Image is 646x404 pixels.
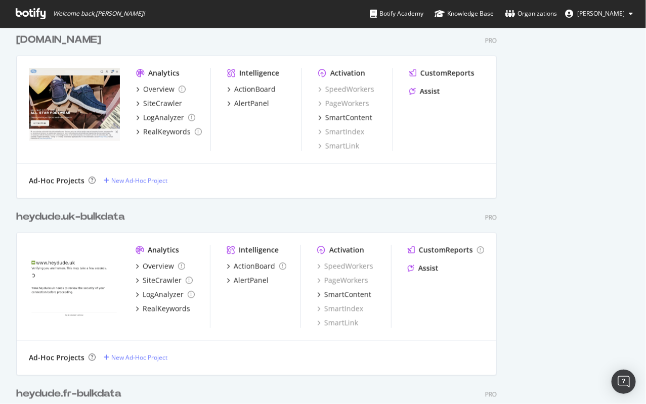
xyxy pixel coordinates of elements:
a: SmartLink [317,318,358,328]
a: AlertPanel [227,276,269,286]
div: [DOMAIN_NAME] [16,33,101,48]
a: SiteCrawler [136,99,182,109]
a: PageWorkers [318,99,369,109]
a: Overview [136,261,185,272]
div: RealKeywords [143,127,191,137]
div: LogAnalyzer [143,290,184,300]
div: Assist [420,86,440,97]
div: SmartContent [325,113,372,123]
a: SmartLink [318,141,359,151]
img: heydude.com [29,68,120,141]
div: Pro [485,390,497,399]
a: RealKeywords [136,127,202,137]
a: SmartIndex [318,127,364,137]
div: Activation [330,68,365,78]
div: Ad-Hoc Projects [29,176,84,186]
a: AlertPanel [227,99,269,109]
a: heydude.uk-bulkdata [16,210,129,225]
span: Welcome back, [PERSON_NAME] ! [53,10,145,18]
img: heydude.uk-bulkdata.com [29,245,119,318]
div: Knowledge Base [435,9,494,19]
a: ActionBoard [227,261,286,272]
div: heydude.fr-bulkdata [16,387,121,401]
a: SmartContent [317,290,371,300]
a: SiteCrawler [136,276,193,286]
a: Overview [136,84,186,95]
a: LogAnalyzer [136,290,195,300]
a: New Ad-Hoc Project [104,353,167,362]
div: heydude.uk-bulkdata [16,210,125,225]
a: heydude.fr-bulkdata [16,387,125,401]
span: Emily LeMasters [577,9,625,18]
a: SpeedWorkers [317,261,373,272]
div: Open Intercom Messenger [612,370,636,394]
div: Overview [143,261,174,272]
div: Intelligence [239,245,279,255]
div: Botify Academy [370,9,423,19]
a: Assist [408,263,439,274]
a: Assist [409,86,440,97]
a: New Ad-Hoc Project [104,176,167,185]
div: Assist [418,263,439,274]
div: Overview [143,84,175,95]
div: SmartContent [324,290,371,300]
div: CustomReports [419,245,473,255]
div: AlertPanel [234,276,269,286]
div: LogAnalyzer [143,113,184,123]
div: ActionBoard [234,84,276,95]
div: Analytics [148,68,180,78]
a: SmartContent [318,113,372,123]
div: RealKeywords [143,304,190,314]
div: New Ad-Hoc Project [111,176,167,185]
a: RealKeywords [136,304,190,314]
div: Pro [485,213,497,222]
div: Ad-Hoc Projects [29,353,84,363]
div: Organizations [505,9,557,19]
a: CustomReports [408,245,484,255]
div: SiteCrawler [143,99,182,109]
div: New Ad-Hoc Project [111,353,167,362]
a: [DOMAIN_NAME] [16,33,105,48]
a: LogAnalyzer [136,113,195,123]
a: PageWorkers [317,276,368,286]
div: Pro [485,36,497,45]
div: ActionBoard [234,261,275,272]
div: Activation [329,245,364,255]
div: Analytics [148,245,179,255]
div: AlertPanel [234,99,269,109]
a: SpeedWorkers [318,84,374,95]
div: CustomReports [420,68,475,78]
button: [PERSON_NAME] [557,6,641,22]
div: Intelligence [239,68,279,78]
a: SmartIndex [317,304,363,314]
div: SiteCrawler [143,276,182,286]
a: ActionBoard [227,84,276,95]
a: CustomReports [409,68,475,78]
